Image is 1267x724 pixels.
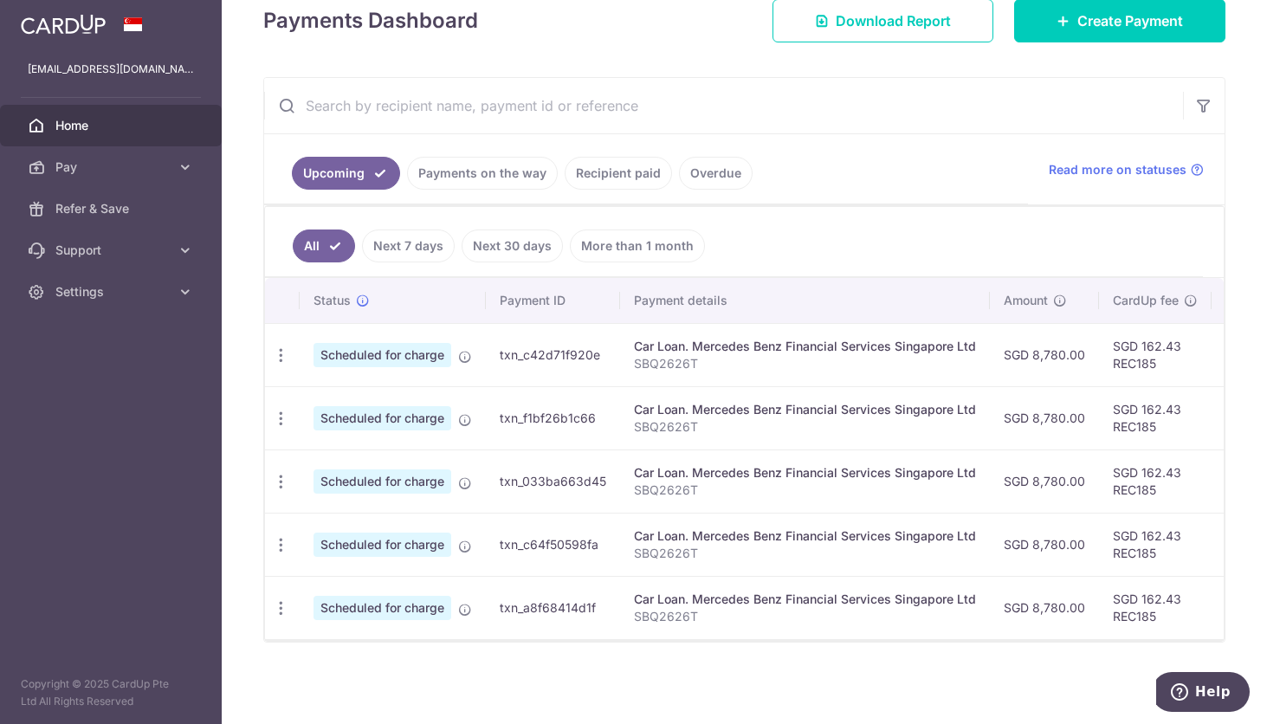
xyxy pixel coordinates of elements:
[836,10,951,31] span: Download Report
[620,278,990,323] th: Payment details
[486,449,620,513] td: txn_033ba663d45
[1077,10,1183,31] span: Create Payment
[634,545,976,562] p: SBQ2626T
[264,78,1183,133] input: Search by recipient name, payment id or reference
[570,229,705,262] a: More than 1 month
[314,596,451,620] span: Scheduled for charge
[462,229,563,262] a: Next 30 days
[990,513,1099,576] td: SGD 8,780.00
[263,5,478,36] h4: Payments Dashboard
[990,386,1099,449] td: SGD 8,780.00
[314,469,451,494] span: Scheduled for charge
[55,283,170,301] span: Settings
[990,449,1099,513] td: SGD 8,780.00
[634,418,976,436] p: SBQ2626T
[21,14,106,35] img: CardUp
[486,323,620,386] td: txn_c42d71f920e
[634,355,976,372] p: SBQ2626T
[407,157,558,190] a: Payments on the way
[55,242,170,259] span: Support
[314,343,451,367] span: Scheduled for charge
[486,576,620,639] td: txn_a8f68414d1f
[1099,386,1212,449] td: SGD 162.43 REC185
[1049,161,1204,178] a: Read more on statuses
[634,464,976,482] div: Car Loan. Mercedes Benz Financial Services Singapore Ltd
[565,157,672,190] a: Recipient paid
[292,157,400,190] a: Upcoming
[1099,576,1212,639] td: SGD 162.43 REC185
[1049,161,1186,178] span: Read more on statuses
[634,482,976,499] p: SBQ2626T
[1113,292,1179,309] span: CardUp fee
[1099,323,1212,386] td: SGD 162.43 REC185
[1004,292,1048,309] span: Amount
[314,533,451,557] span: Scheduled for charge
[314,406,451,430] span: Scheduled for charge
[314,292,351,309] span: Status
[362,229,455,262] a: Next 7 days
[55,117,170,134] span: Home
[634,591,976,608] div: Car Loan. Mercedes Benz Financial Services Singapore Ltd
[28,61,194,78] p: [EMAIL_ADDRESS][DOMAIN_NAME]
[55,200,170,217] span: Refer & Save
[679,157,753,190] a: Overdue
[634,608,976,625] p: SBQ2626T
[1156,672,1250,715] iframe: Opens a widget where you can find more information
[486,386,620,449] td: txn_f1bf26b1c66
[990,576,1099,639] td: SGD 8,780.00
[1099,449,1212,513] td: SGD 162.43 REC185
[990,323,1099,386] td: SGD 8,780.00
[1099,513,1212,576] td: SGD 162.43 REC185
[634,527,976,545] div: Car Loan. Mercedes Benz Financial Services Singapore Ltd
[293,229,355,262] a: All
[634,401,976,418] div: Car Loan. Mercedes Benz Financial Services Singapore Ltd
[486,278,620,323] th: Payment ID
[486,513,620,576] td: txn_c64f50598fa
[634,338,976,355] div: Car Loan. Mercedes Benz Financial Services Singapore Ltd
[55,158,170,176] span: Pay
